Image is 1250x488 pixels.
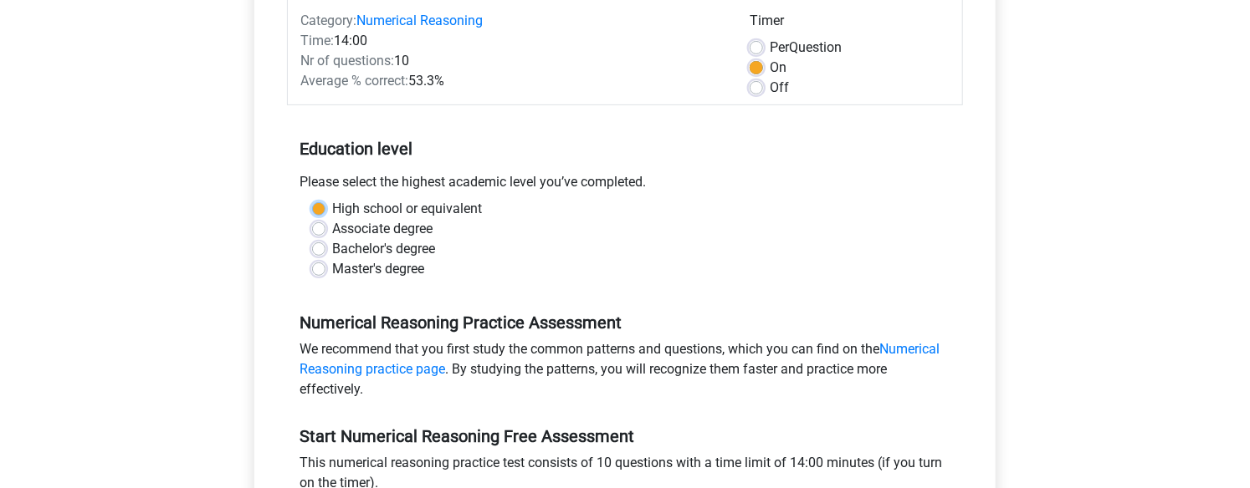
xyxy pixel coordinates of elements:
[300,53,394,69] span: Nr of questions:
[356,13,483,28] a: Numerical Reasoning
[332,239,435,259] label: Bachelor's degree
[770,39,789,55] span: Per
[300,132,950,165] h5: Education level
[300,13,356,28] span: Category:
[288,51,737,71] div: 10
[332,259,424,279] label: Master's degree
[770,38,842,58] label: Question
[287,172,963,199] div: Please select the highest academic level you’ve completed.
[287,339,963,406] div: We recommend that you first study the common patterns and questions, which you can find on the . ...
[300,313,950,333] h5: Numerical Reasoning Practice Assessment
[300,33,334,48] span: Time:
[750,11,950,38] div: Timer
[300,426,950,446] h5: Start Numerical Reasoning Free Assessment
[770,58,786,78] label: On
[300,73,408,89] span: Average % correct:
[288,71,737,91] div: 53.3%
[288,31,737,51] div: 14:00
[770,78,789,98] label: Off
[332,219,433,239] label: Associate degree
[332,199,482,219] label: High school or equivalent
